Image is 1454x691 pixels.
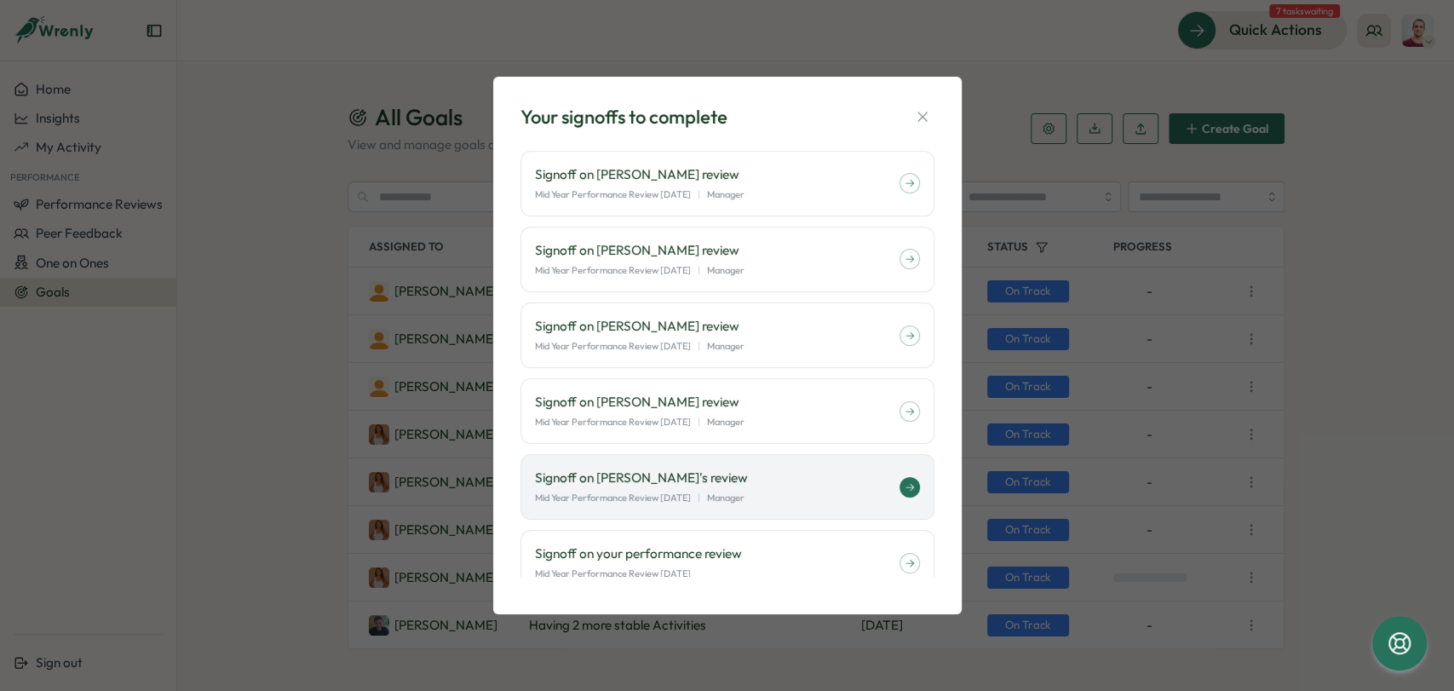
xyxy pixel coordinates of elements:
[698,491,700,505] p: |
[520,104,727,130] div: Your signoffs to complete
[535,187,691,202] p: Mid Year Performance Review [DATE]
[698,415,700,429] p: |
[535,469,899,487] p: Signoff on [PERSON_NAME]'s review
[535,415,691,429] p: Mid Year Performance Review [DATE]
[707,415,744,429] p: Manager
[535,241,899,260] p: Signoff on [PERSON_NAME] review
[707,187,744,202] p: Manager
[520,227,934,292] a: Signoff on [PERSON_NAME] reviewMid Year Performance Review [DATE]|Manager
[535,339,691,354] p: Mid Year Performance Review [DATE]
[520,454,934,520] a: Signoff on [PERSON_NAME]'s reviewMid Year Performance Review [DATE]|Manager
[520,151,934,216] a: Signoff on [PERSON_NAME] reviewMid Year Performance Review [DATE]|Manager
[535,567,691,581] p: Mid Year Performance Review [DATE]
[535,491,691,505] p: Mid Year Performance Review [DATE]
[520,378,934,444] a: Signoff on [PERSON_NAME] reviewMid Year Performance Review [DATE]|Manager
[535,317,899,336] p: Signoff on [PERSON_NAME] review
[698,263,700,278] p: |
[535,263,691,278] p: Mid Year Performance Review [DATE]
[707,263,744,278] p: Manager
[535,393,899,412] p: Signoff on [PERSON_NAME] review
[707,491,744,505] p: Manager
[535,165,899,184] p: Signoff on [PERSON_NAME] review
[535,544,899,563] p: Signoff on your performance review
[698,187,700,202] p: |
[698,339,700,354] p: |
[520,530,934,596] a: Signoff on your performance reviewMid Year Performance Review [DATE]
[520,302,934,368] a: Signoff on [PERSON_NAME] reviewMid Year Performance Review [DATE]|Manager
[707,339,744,354] p: Manager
